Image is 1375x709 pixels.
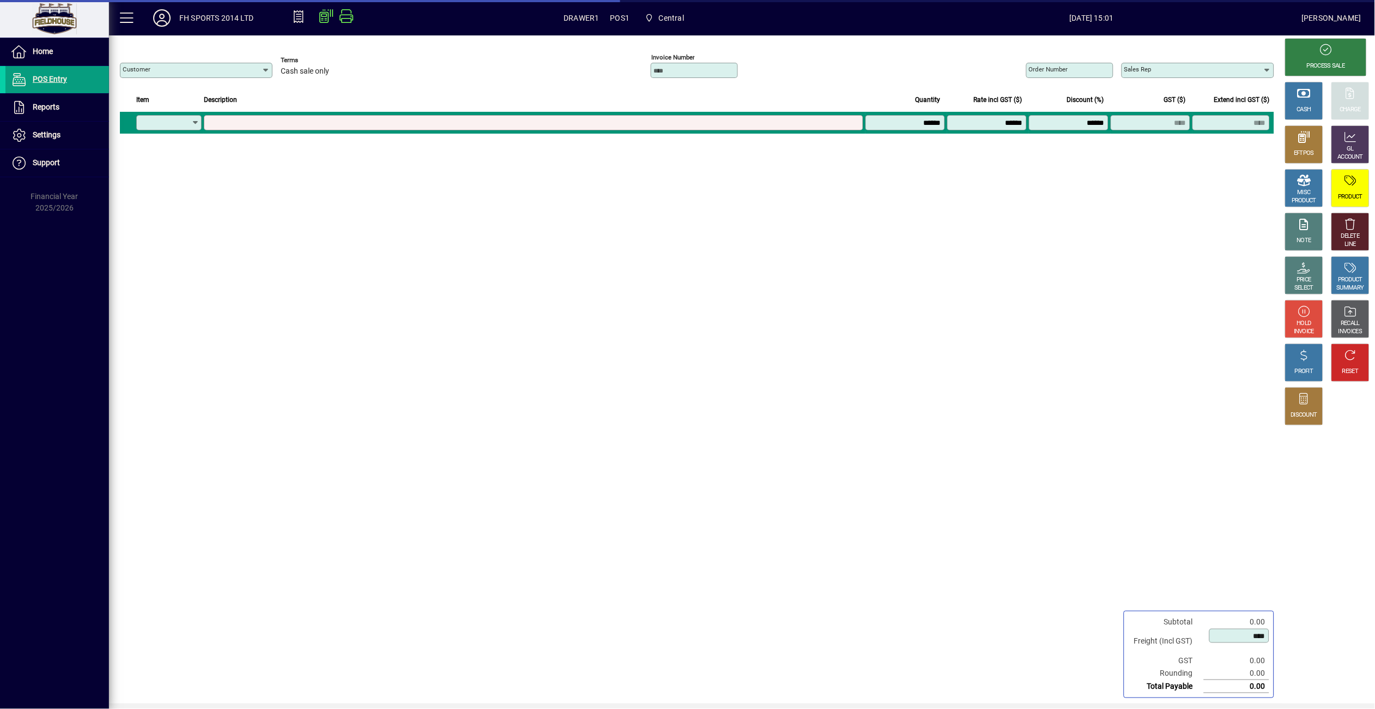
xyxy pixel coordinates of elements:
span: Settings [33,130,60,139]
span: POS1 [610,9,630,27]
span: Support [33,158,60,167]
td: 0.00 [1204,667,1269,680]
a: Settings [5,122,109,149]
div: EFTPOS [1294,149,1315,158]
span: Description [204,94,237,106]
span: POS Entry [33,75,67,83]
div: INVOICE [1294,328,1314,336]
span: Terms [281,57,346,64]
button: Profile [144,8,179,28]
span: Quantity [916,94,941,106]
mat-label: Invoice number [651,53,695,61]
td: Subtotal [1129,616,1204,628]
span: Central [659,9,684,27]
div: PROFIT [1295,368,1313,376]
mat-label: Order number [1029,65,1068,73]
td: 0.00 [1204,616,1269,628]
td: 0.00 [1204,680,1269,693]
span: Extend incl GST ($) [1214,94,1270,106]
div: SELECT [1295,284,1314,292]
td: Freight (Incl GST) [1129,628,1204,654]
div: [PERSON_NAME] [1302,9,1361,27]
span: [DATE] 15:01 [882,9,1302,27]
span: Home [33,47,53,56]
td: GST [1129,654,1204,667]
div: FH SPORTS 2014 LTD [179,9,253,27]
div: PRICE [1297,276,1312,284]
mat-label: Customer [123,65,150,73]
span: Discount (%) [1067,94,1104,106]
div: ACCOUNT [1338,153,1363,161]
div: NOTE [1297,237,1311,245]
a: Support [5,149,109,177]
div: DISCOUNT [1291,411,1317,419]
div: SUMMARY [1337,284,1364,292]
div: LINE [1345,241,1356,249]
span: GST ($) [1164,94,1186,106]
a: Home [5,38,109,65]
span: Reports [33,103,59,111]
span: Item [136,94,149,106]
span: Central [640,8,688,28]
span: DRAWER1 [564,9,599,27]
div: DELETE [1341,232,1360,241]
div: PRODUCT [1292,197,1316,205]
td: 0.00 [1204,654,1269,667]
td: Rounding [1129,667,1204,680]
div: PRODUCT [1338,276,1362,284]
div: CASH [1297,106,1311,114]
div: INVOICES [1338,328,1362,336]
div: CHARGE [1340,106,1361,114]
mat-label: Sales rep [1124,65,1152,73]
td: Total Payable [1129,680,1204,693]
div: HOLD [1297,320,1311,328]
span: Cash sale only [281,67,329,76]
div: PRODUCT [1338,193,1362,201]
div: PROCESS SALE [1307,62,1345,70]
span: Rate incl GST ($) [974,94,1022,106]
div: RESET [1342,368,1359,376]
a: Reports [5,94,109,121]
div: MISC [1298,189,1311,197]
div: GL [1347,145,1354,153]
div: RECALL [1341,320,1360,328]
